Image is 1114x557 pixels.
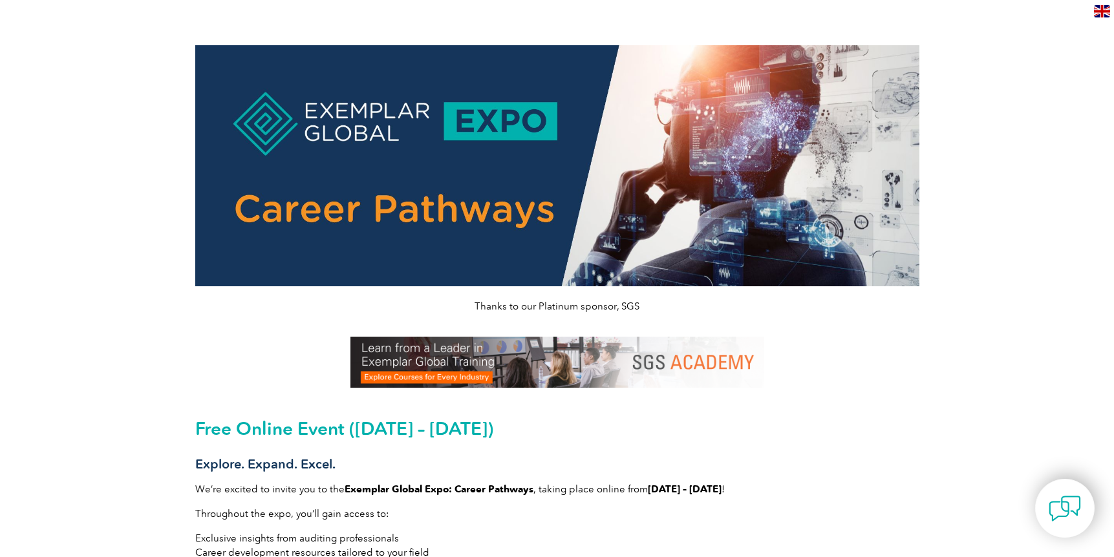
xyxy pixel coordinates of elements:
[195,418,919,439] h2: Free Online Event ([DATE] – [DATE])
[350,337,764,388] img: SGS
[195,507,919,521] p: Throughout the expo, you’ll gain access to:
[195,531,919,545] li: Exclusive insights from auditing professionals
[648,483,722,495] strong: [DATE] – [DATE]
[1094,5,1110,17] img: en
[195,456,919,472] h3: Explore. Expand. Excel.
[195,482,919,496] p: We’re excited to invite you to the , taking place online from !
[1049,492,1081,525] img: contact-chat.png
[195,299,919,313] p: Thanks to our Platinum sponsor, SGS
[345,483,533,495] strong: Exemplar Global Expo: Career Pathways
[195,45,919,286] img: career pathways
